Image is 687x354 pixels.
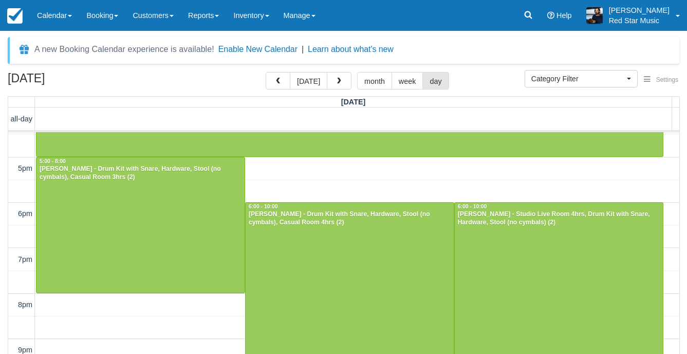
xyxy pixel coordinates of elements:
span: 6:00 - 10:00 [458,204,487,209]
span: 5pm [18,164,32,172]
span: 8pm [18,300,32,309]
a: Learn about what's new [308,45,394,54]
p: [PERSON_NAME] [609,5,670,15]
button: [DATE] [290,72,327,90]
span: Help [556,11,572,20]
span: [DATE] [341,98,366,106]
span: Settings [656,76,678,83]
span: 5:00 - 8:00 [40,158,66,164]
div: [PERSON_NAME] - Studio Live Room 4hrs, Drum Kit with Snare, Hardware, Stool (no cymbals) (2) [457,210,660,227]
span: 9pm [18,346,32,354]
span: | [302,45,304,54]
button: Enable New Calendar [218,44,298,55]
button: month [357,72,392,90]
span: all-day [11,115,32,123]
span: 6:00 - 10:00 [249,204,278,209]
span: 7pm [18,255,32,263]
img: A1 [586,7,603,24]
p: Red Star Music [609,15,670,26]
div: [PERSON_NAME] - Drum Kit with Snare, Hardware, Stool (no cymbals), Casual Room 3hrs (2) [39,165,242,182]
button: Category Filter [525,70,638,87]
span: 6pm [18,209,32,218]
h2: [DATE] [8,72,138,91]
button: Settings [638,73,684,87]
i: Help [547,12,554,19]
button: day [422,72,449,90]
img: checkfront-main-nav-mini-logo.png [7,8,23,24]
button: week [392,72,423,90]
span: Category Filter [531,74,624,84]
div: A new Booking Calendar experience is available! [34,43,214,56]
a: 5:00 - 8:00[PERSON_NAME] - Drum Kit with Snare, Hardware, Stool (no cymbals), Casual Room 3hrs (2) [36,157,245,293]
div: [PERSON_NAME] - Drum Kit with Snare, Hardware, Stool (no cymbals), Casual Room 4hrs (2) [248,210,451,227]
